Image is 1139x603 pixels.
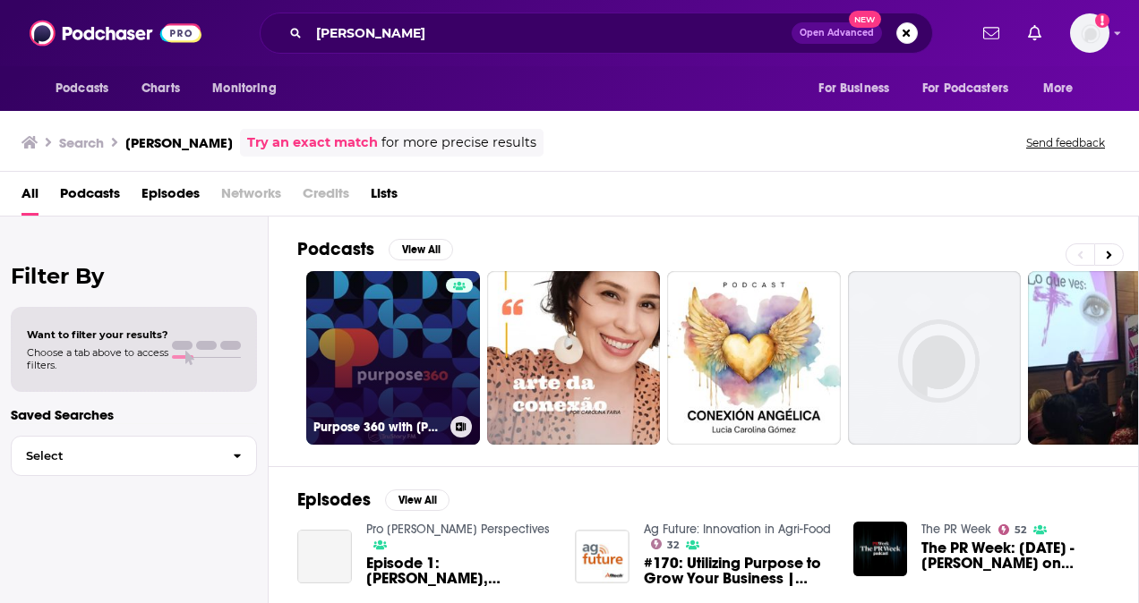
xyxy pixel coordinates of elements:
span: Want to filter your results? [27,328,168,341]
a: Purpose 360 with [PERSON_NAME] [306,271,480,445]
button: View All [385,489,450,511]
button: Select [11,436,257,476]
a: Try an exact match [247,132,378,153]
span: 52 [1015,526,1026,534]
span: Monitoring [212,76,276,101]
h3: Purpose 360 with [PERSON_NAME] [313,420,443,435]
span: Select [12,450,218,462]
a: All [21,179,39,216]
h2: Episodes [297,488,371,511]
img: Podchaser - Follow, Share and Rate Podcasts [30,16,201,50]
button: open menu [806,72,912,106]
span: Networks [221,179,281,216]
a: Podcasts [60,179,120,216]
input: Search podcasts, credits, & more... [309,19,792,47]
span: for more precise results [381,132,536,153]
span: More [1043,76,1074,101]
div: Search podcasts, credits, & more... [260,13,933,54]
h2: Podcasts [297,238,374,260]
span: #170: Utilizing Purpose to Grow Your Business | [PERSON_NAME] [644,556,832,586]
h2: Filter By [11,263,257,289]
span: Charts [141,76,180,101]
a: EpisodesView All [297,488,450,511]
a: The PR Week: 10.19.2023 - Carol Cone on Purpose [921,540,1109,571]
button: Open AdvancedNew [792,22,882,44]
button: Show profile menu [1070,13,1109,53]
a: 52 [998,524,1026,535]
button: open menu [1031,72,1096,106]
button: View All [389,239,453,260]
h3: Search [59,134,104,151]
span: Choose a tab above to access filters. [27,346,168,371]
span: Credits [303,179,349,216]
span: The PR Week: [DATE] - [PERSON_NAME] on Purpose [921,540,1109,571]
h3: [PERSON_NAME] [125,134,233,151]
img: User Profile [1070,13,1109,53]
button: Send feedback [1021,135,1110,150]
img: The PR Week: 10.19.2023 - Carol Cone on Purpose [853,522,908,576]
span: For Podcasters [922,76,1008,101]
button: open menu [200,72,299,106]
a: PodcastsView All [297,238,453,260]
a: Charts [130,72,191,106]
svg: Add a profile image [1095,13,1109,28]
span: Episode 1: [PERSON_NAME], [PERSON_NAME] ON PURPOSE [366,556,554,586]
a: Episodes [141,179,200,216]
a: Lists [371,179,398,216]
a: #170: Utilizing Purpose to Grow Your Business | Carol Cone [644,556,832,586]
p: Saved Searches [11,406,257,423]
a: The PR Week [921,522,991,537]
span: Podcasts [56,76,108,101]
a: Show notifications dropdown [976,18,1006,48]
a: Ag Future: Innovation in Agri-Food [644,522,831,537]
span: For Business [818,76,889,101]
span: New [849,11,881,28]
a: Episode 1: Carol Cone, Carol Cone ON PURPOSE [297,530,352,584]
span: Open Advanced [800,29,874,38]
span: Logged in as Morgan16 [1070,13,1109,53]
a: Show notifications dropdown [1021,18,1049,48]
a: Episode 1: Carol Cone, Carol Cone ON PURPOSE [366,556,554,586]
button: open menu [43,72,132,106]
button: open menu [911,72,1034,106]
a: Pro Bono Perspectives [366,522,550,537]
a: 32 [651,539,679,549]
img: #170: Utilizing Purpose to Grow Your Business | Carol Cone [575,530,629,584]
span: 32 [667,541,679,549]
